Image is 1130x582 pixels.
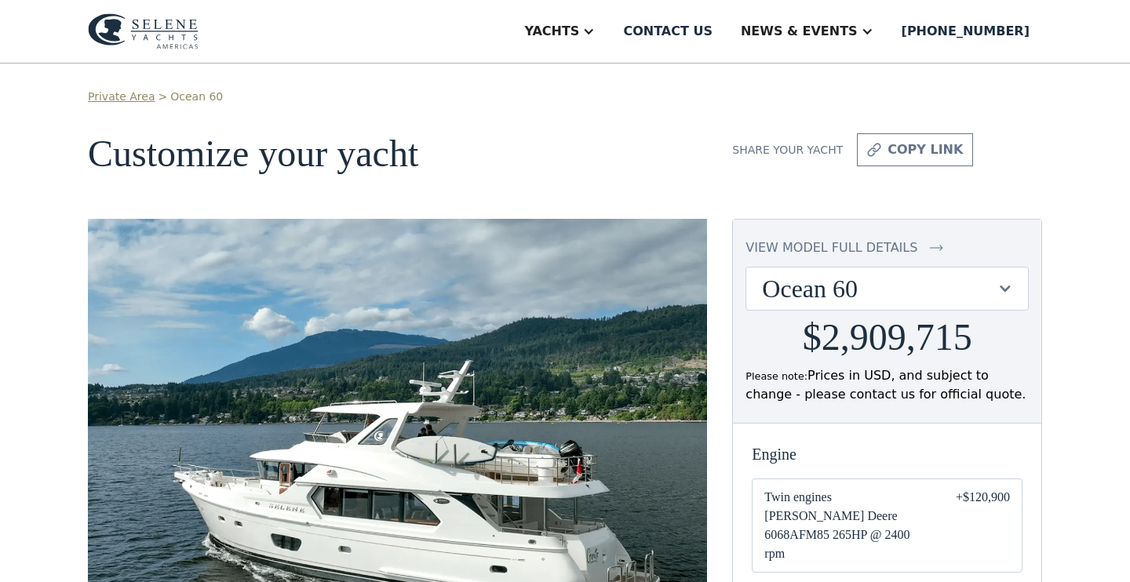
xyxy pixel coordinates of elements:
[732,142,843,158] div: Share your yacht
[857,133,973,166] a: copy link
[88,13,199,49] img: logo
[956,488,1010,563] div: +$120,900
[752,442,1022,466] div: Engine
[745,366,1029,404] div: Prices in USD, and subject to change - please contact us for official quote.
[746,267,1028,310] div: Ocean 60
[803,317,972,358] h2: $2,909,715
[930,238,943,257] img: icon
[88,133,707,175] h1: Customize your yacht
[888,140,963,159] div: copy link
[741,22,858,41] div: News & EVENTS
[158,89,167,105] div: >
[764,488,931,563] span: Twin engines [PERSON_NAME] Deere 6068AFM85 265HP @ 2400 rpm
[762,274,997,304] div: Ocean 60
[902,22,1030,41] div: [PHONE_NUMBER]
[524,22,579,41] div: Yachts
[623,22,713,41] div: Contact us
[170,89,223,105] a: Ocean 60
[745,238,1029,257] a: view model full details
[88,89,155,105] a: Private Area
[745,370,807,382] span: Please note:
[867,140,881,159] img: icon
[745,238,917,257] div: view model full details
